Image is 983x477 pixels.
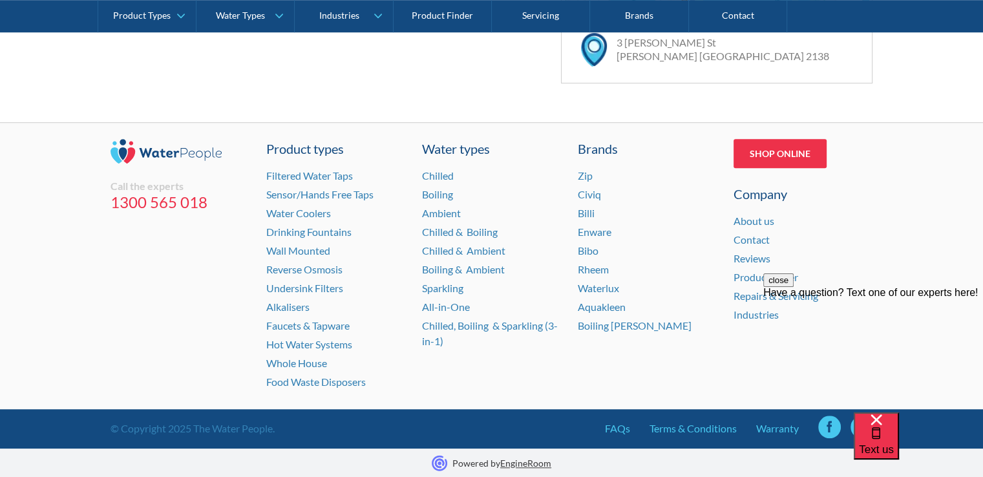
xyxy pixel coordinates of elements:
[763,273,983,429] iframe: podium webchat widget prompt
[266,139,406,158] a: Product types
[500,458,551,469] a: EngineRoom
[266,282,343,294] a: Undersink Filters
[578,301,626,313] a: Aquakleen
[578,319,692,332] a: Boiling [PERSON_NAME]
[422,244,505,257] a: Chilled & Ambient
[266,319,350,332] a: Faucets & Tapware
[266,376,366,388] a: Food Waste Disposers
[266,301,310,313] a: Alkalisers
[734,290,818,302] a: Repairs & Servicing
[578,263,609,275] a: Rheem
[650,421,737,436] a: Terms & Conditions
[422,188,453,200] a: Boiling
[266,207,331,219] a: Water Coolers
[111,180,250,193] div: Call the experts
[113,10,171,21] div: Product Types
[734,308,779,321] a: Industries
[734,139,827,168] a: Shop Online
[422,139,562,158] a: Water types
[266,338,352,350] a: Hot Water Systems
[854,412,983,477] iframe: podium webchat widget bubble
[266,226,352,238] a: Drinking Fountains
[578,139,717,158] div: Brands
[111,421,275,436] div: © Copyright 2025 The Water People.
[319,10,359,21] div: Industries
[422,207,461,219] a: Ambient
[605,421,630,436] a: FAQs
[266,188,374,200] a: Sensor/Hands Free Taps
[581,33,607,66] img: map marker icon
[734,252,770,264] a: Reviews
[452,456,551,470] p: Powered by
[266,357,327,369] a: Whole House
[578,169,593,182] a: Zip
[266,169,353,182] a: Filtered Water Taps
[734,215,774,227] a: About us
[422,263,505,275] a: Boiling & Ambient
[578,282,619,294] a: Waterlux
[734,184,873,204] div: Company
[422,226,498,238] a: Chilled & Boiling
[734,233,770,246] a: Contact
[578,207,595,219] a: Billi
[422,301,470,313] a: All-in-One
[578,188,601,200] a: Civiq
[422,319,558,347] a: Chilled, Boiling & Sparkling (3-in-1)
[617,36,829,62] a: 3 [PERSON_NAME] St[PERSON_NAME] [GEOGRAPHIC_DATA] 2138
[216,10,265,21] div: Water Types
[756,421,799,436] a: Warranty
[111,193,250,212] a: 1300 565 018
[266,263,343,275] a: Reverse Osmosis
[578,244,598,257] a: Bibo
[734,271,798,283] a: Product finder
[422,169,454,182] a: Chilled
[578,226,611,238] a: Enware
[266,244,330,257] a: Wall Mounted
[422,282,463,294] a: Sparkling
